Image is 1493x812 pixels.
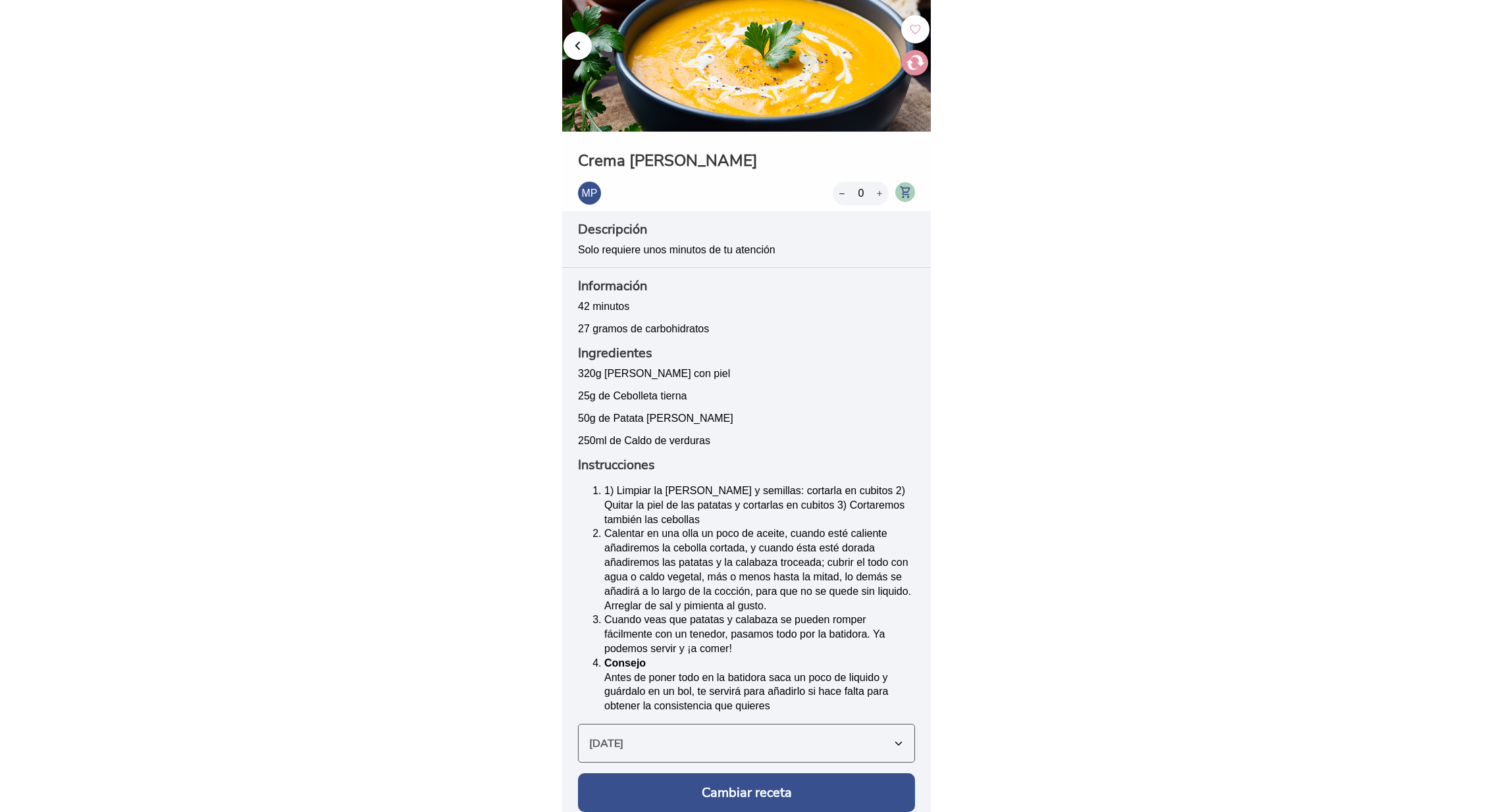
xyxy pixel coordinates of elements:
[578,724,915,763] button: [DATE]
[604,614,885,654] span: Cuando veas que patatas y calabaza se pueden romper fácilmente con un tenedor, pasamos todo por l...
[578,345,915,361] h5: Ingredientes
[578,153,915,168] h4: Crema [PERSON_NAME]
[578,301,915,313] div: 42 minutos
[578,182,601,205] span: MP
[578,368,915,380] div: 320g [PERSON_NAME] con piel
[578,390,915,402] div: 25g de Cebolleta tierna
[604,485,905,525] span: 1) Limpiar la [PERSON_NAME] y semillas: cortarla en cubitos 2) Quitar la piel de las patatas y co...
[604,528,911,611] span: Calentar en una olla un poco de aceite, cuando esté caliente añadiremos la cebolla cortada, y cua...
[604,672,888,712] span: Antes de poner todo en la batidora saca un poco de liquido y guárdalo en un bol, te servirá para ...
[578,278,915,294] h5: Información
[578,457,915,473] h5: Instrucciones
[578,244,775,255] span: Solo requiere unos minutos de tu atención
[578,222,915,238] h5: Descripción
[578,435,915,447] div: 250ml de Caldo de verduras
[578,773,915,812] button: Cambiar receta
[858,188,864,199] span: 0
[578,413,915,424] div: 50g de Patata [PERSON_NAME]
[578,323,915,335] div: 27 gramos de carbohidratos
[604,657,646,669] b: Consejo
[877,191,882,195] img: sum.svg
